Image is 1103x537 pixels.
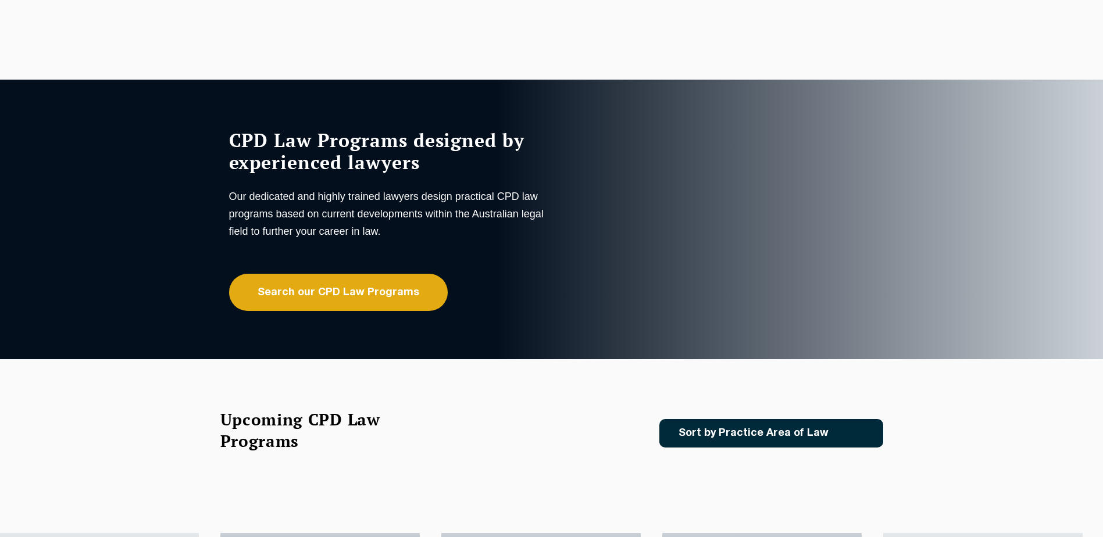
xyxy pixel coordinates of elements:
a: Search our CPD Law Programs [229,274,448,311]
a: Sort by Practice Area of Law [659,419,883,448]
h1: CPD Law Programs designed by experienced lawyers [229,129,549,173]
h2: Upcoming CPD Law Programs [220,409,409,452]
p: Our dedicated and highly trained lawyers design practical CPD law programs based on current devel... [229,188,549,240]
img: Icon [847,428,861,438]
